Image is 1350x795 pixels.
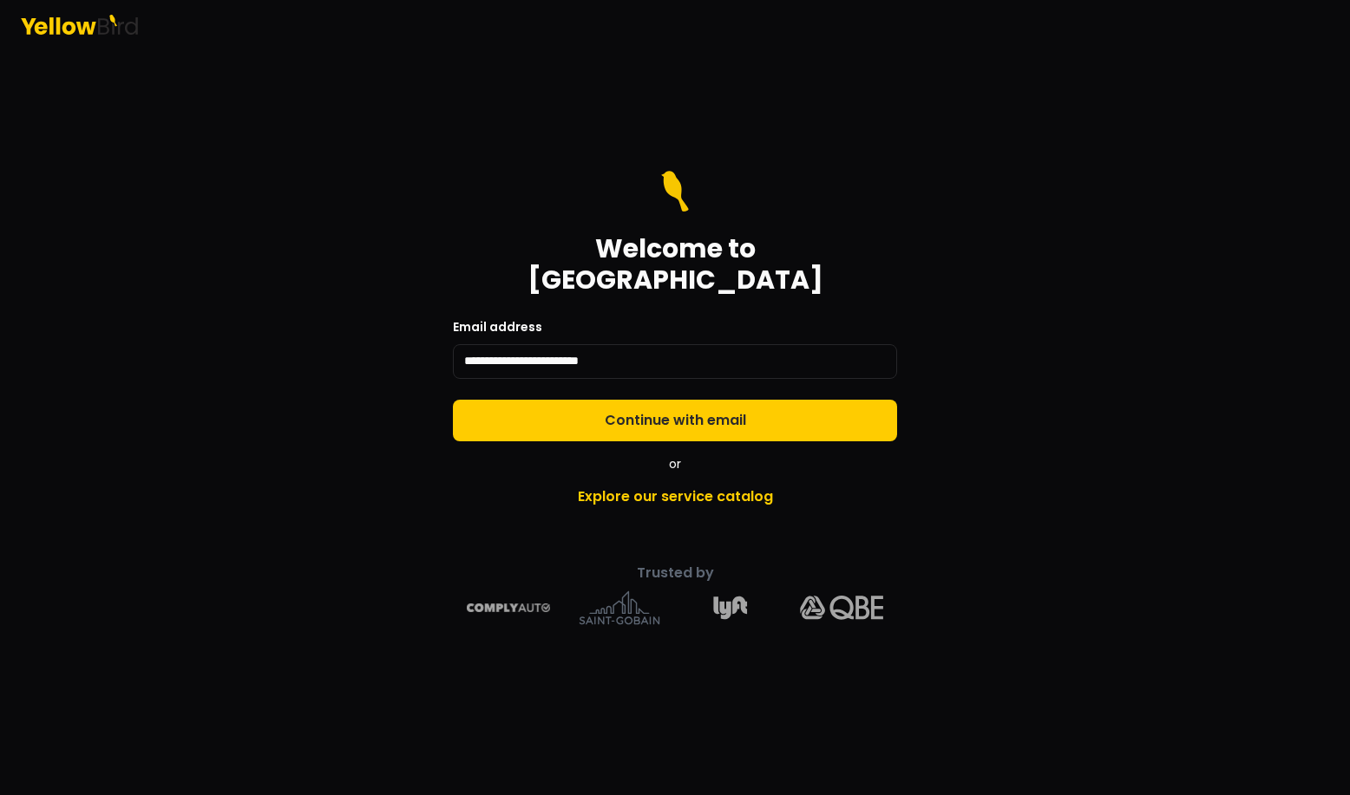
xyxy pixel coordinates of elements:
button: Continue with email [453,400,897,441]
span: or [669,455,681,472]
h1: Welcome to [GEOGRAPHIC_DATA] [453,233,897,296]
p: Trusted by [370,563,980,583]
a: Explore our service catalog [370,479,980,514]
label: Email address [453,318,542,336]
